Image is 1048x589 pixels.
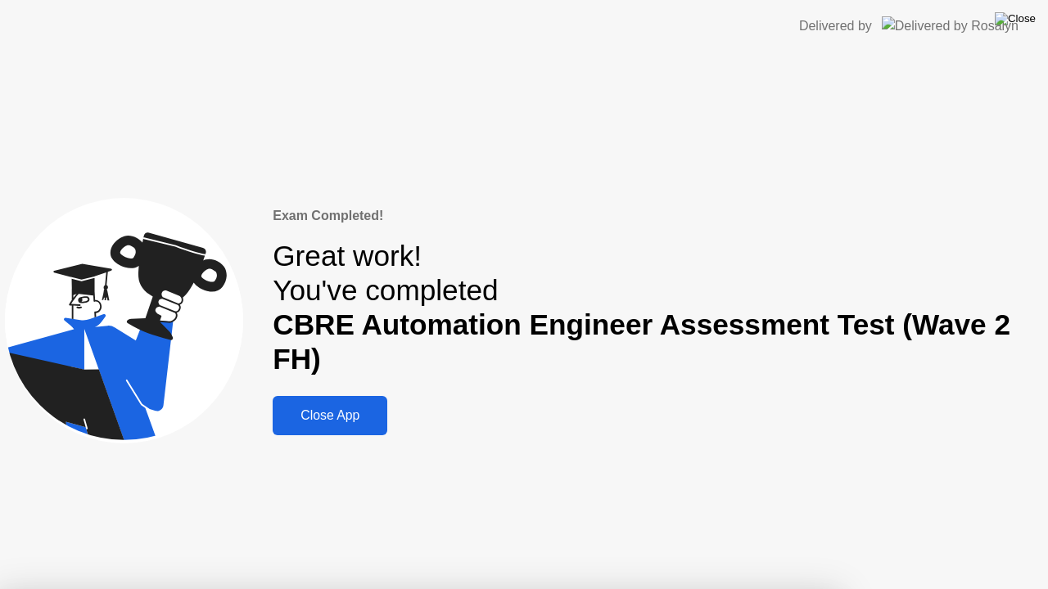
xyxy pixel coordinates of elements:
img: Close [995,12,1036,25]
img: Delivered by Rosalyn [882,16,1019,35]
div: Exam Completed! [273,206,1043,226]
div: Delivered by [799,16,872,36]
b: CBRE Automation Engineer Assessment Test (Wave 2 FH) [273,308,1010,375]
div: Great work! You've completed [273,239,1043,377]
div: Close App [278,408,382,423]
